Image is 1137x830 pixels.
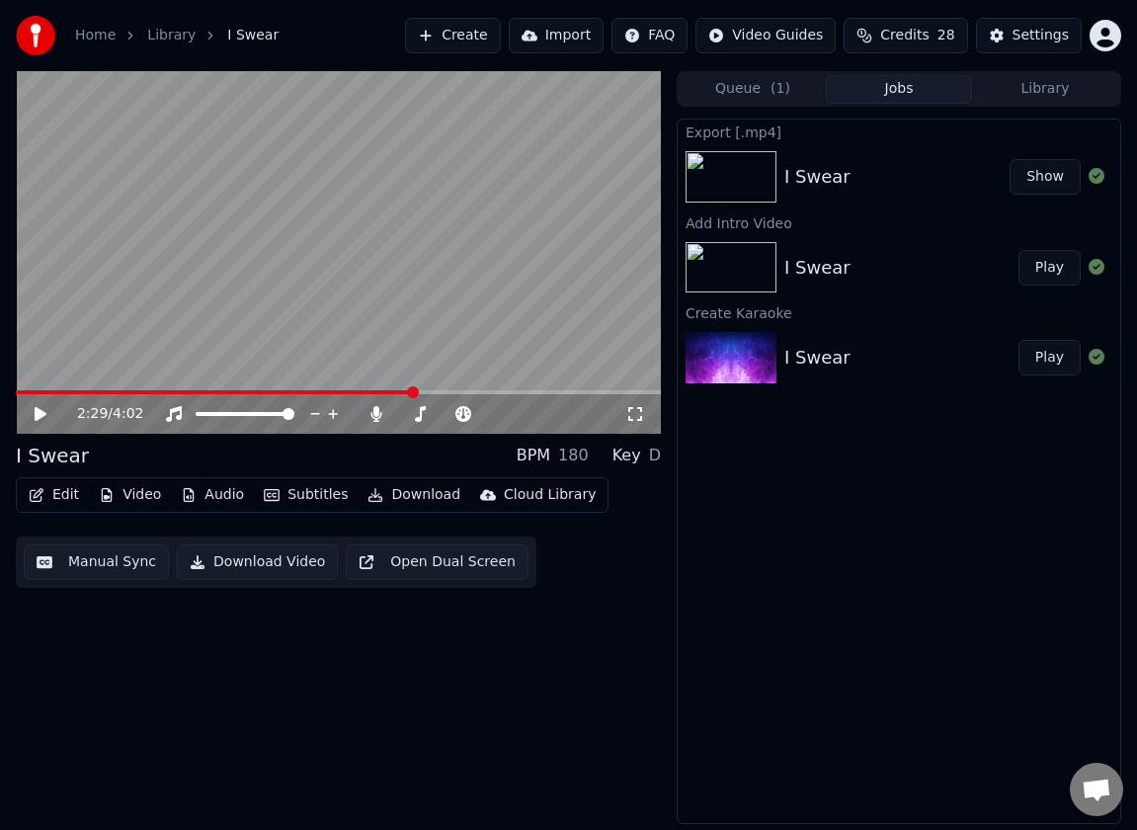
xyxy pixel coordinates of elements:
button: Download Video [177,544,338,580]
button: Video [91,481,169,509]
span: ( 1 ) [771,79,790,99]
div: D [649,444,661,467]
span: Credits [880,26,929,45]
div: Add Intro Video [678,210,1120,234]
div: I Swear [16,442,89,469]
img: youka [16,16,55,55]
button: Queue [680,75,826,104]
button: Play [1018,250,1081,286]
a: Open chat [1070,763,1123,816]
button: Audio [173,481,252,509]
div: I Swear [784,344,851,372]
div: I Swear [784,254,851,282]
div: Key [612,444,641,467]
button: Settings [976,18,1082,53]
div: Cloud Library [504,485,596,505]
div: I Swear [784,163,851,191]
button: Jobs [826,75,972,104]
span: 2:29 [77,404,108,424]
button: Subtitles [256,481,356,509]
button: Open Dual Screen [346,544,528,580]
div: Settings [1013,26,1069,45]
div: BPM [517,444,550,467]
button: Library [972,75,1118,104]
button: FAQ [611,18,688,53]
a: Home [75,26,116,45]
button: Download [360,481,468,509]
div: Create Karaoke [678,300,1120,324]
button: Show [1010,159,1081,195]
div: Export [.mp4] [678,120,1120,143]
button: Manual Sync [24,544,169,580]
button: Import [509,18,604,53]
span: 28 [937,26,955,45]
button: Edit [21,481,87,509]
div: 180 [558,444,589,467]
button: Video Guides [695,18,836,53]
span: 4:02 [113,404,143,424]
a: Library [147,26,196,45]
span: I Swear [227,26,279,45]
nav: breadcrumb [75,26,279,45]
div: / [77,404,124,424]
button: Play [1018,340,1081,375]
button: Credits28 [844,18,967,53]
button: Create [405,18,501,53]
